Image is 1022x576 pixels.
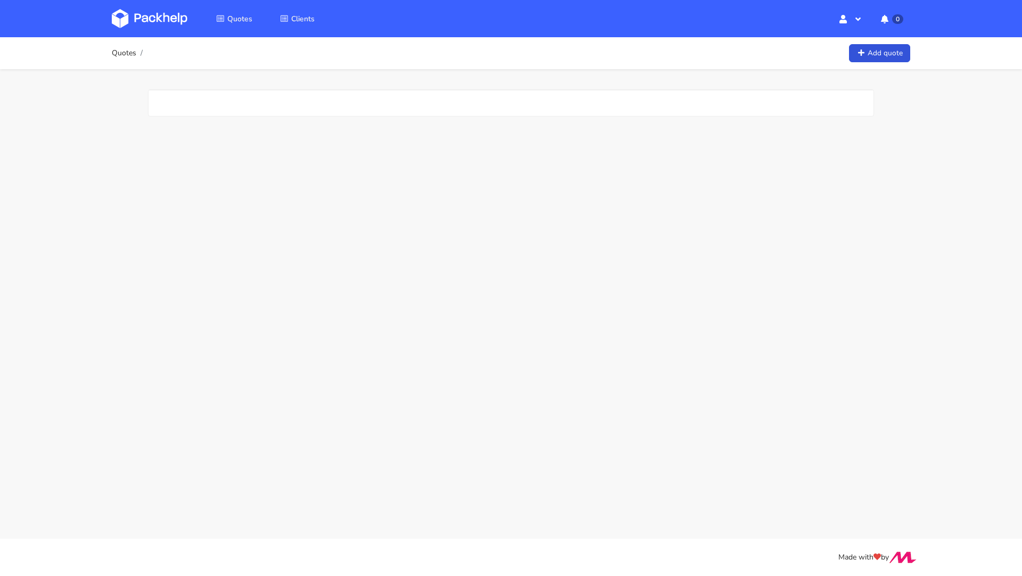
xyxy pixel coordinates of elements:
[892,14,903,24] span: 0
[112,9,187,28] img: Dashboard
[291,14,315,24] span: Clients
[112,43,146,64] nav: breadcrumb
[98,552,924,564] div: Made with by
[889,552,917,563] img: Move Closer
[872,9,910,28] button: 0
[203,9,265,28] a: Quotes
[267,9,327,28] a: Clients
[227,14,252,24] span: Quotes
[849,44,910,63] a: Add quote
[112,49,136,57] a: Quotes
